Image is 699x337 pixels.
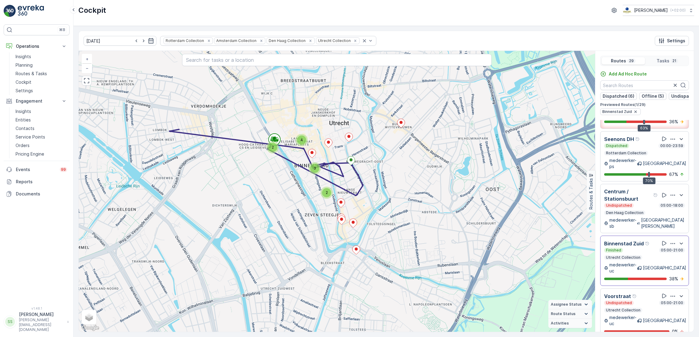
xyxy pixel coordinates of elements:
span: 2 [326,190,328,195]
div: 63% [638,125,651,132]
input: Search for tasks or a location [182,54,492,66]
p: 05:00-21:00 [660,300,684,305]
a: Open this area in Google Maps (opens a new window) [80,324,100,332]
div: 3 [309,162,321,174]
div: Help Tooltip Icon [645,241,650,246]
p: [GEOGRAPHIC_DATA] [643,265,686,271]
a: Contacts [13,124,70,133]
p: ⌘B [59,27,65,32]
p: Binnenstad Zuid [604,240,644,247]
button: Settings [655,36,689,46]
span: Activities [551,321,569,326]
a: Routes & Tasks [13,69,70,78]
a: Pricing Engine [13,150,70,158]
button: Operations [4,40,70,52]
span: − [86,65,89,71]
a: Insights [13,52,70,61]
span: Assignee Status [551,302,582,307]
img: logo [4,5,16,17]
p: Contacts [16,125,34,132]
p: Planning [16,62,33,68]
p: Settings [16,88,33,94]
button: Dispatched (6) [600,93,637,100]
p: Entities [16,117,31,123]
div: Help Tooltip Icon [653,193,658,198]
button: SS[PERSON_NAME][PERSON_NAME][EMAIL_ADDRESS][DOMAIN_NAME] [4,311,70,332]
p: Routes & Tasks [588,178,594,209]
a: Entities [13,116,70,124]
p: Insights [16,54,31,60]
a: Add Ad Hoc Route [600,71,647,77]
p: Cockpit [16,79,31,85]
span: Binnenstad Zuid [602,109,632,114]
div: 70% [643,177,655,184]
p: 36 % [669,119,678,125]
div: Remove Rotterdam Collection [206,38,212,43]
p: Previewed Routes ( 1 / 29 ) [600,102,689,107]
span: 2 [272,145,274,149]
p: [PERSON_NAME] [634,7,668,13]
p: Rotterdam Collection [605,151,647,156]
p: Operations [16,43,57,49]
a: Reports [4,176,70,188]
p: Reports [16,179,67,185]
img: basis-logo_rgb2x.png [623,7,632,14]
p: [PERSON_NAME] [19,311,64,318]
div: Rotterdam Collection [164,38,205,44]
p: 00:00-23:59 [660,143,684,148]
p: Tasks [657,58,669,64]
p: 38 % [669,276,678,282]
p: Engagement [16,98,57,104]
p: Insights [16,108,31,114]
img: logo_light-DOdMpM7g.png [18,5,44,17]
a: Zoom Out [82,64,91,73]
span: 3 [314,166,316,170]
p: Centrum / Stationsbuurt [604,188,652,202]
a: Events99 [4,163,70,176]
p: Offline (5) [642,93,664,99]
input: Search Routes [600,80,689,90]
a: Insights [13,107,70,116]
p: Events [16,167,56,173]
div: Remove Amsterdam Collection [258,38,265,43]
p: Add Ad Hoc Route [609,71,647,77]
div: Help Tooltip Icon [632,294,637,299]
input: dd/mm/yyyy [84,36,156,46]
p: [PERSON_NAME][EMAIL_ADDRESS][DOMAIN_NAME] [19,318,64,332]
p: medewerker-ps [609,157,637,170]
a: Service Points [13,133,70,141]
p: Undispatched [605,300,633,305]
p: Finished [605,248,622,253]
p: Service Points [16,134,45,140]
a: Orders [13,141,70,150]
p: ( +02:00 ) [670,8,686,13]
summary: Assignee Status [548,300,592,309]
p: Utrecht Collection [605,308,641,313]
p: Settings [667,38,685,44]
div: Remove Utrecht Collection [352,38,359,43]
p: medewerker-sb [609,217,637,229]
p: [GEOGRAPHIC_DATA][PERSON_NAME] [641,217,686,229]
p: Routes & Tasks [16,71,47,77]
p: Orders [16,142,30,149]
p: 29 [629,58,634,63]
div: 2 [321,187,333,199]
p: 99 [61,167,66,172]
summary: Activities [548,319,592,328]
p: Routes [611,58,626,64]
p: Seenons DH [604,135,634,143]
div: Den Haag Collection [267,38,306,44]
p: Pricing Engine [16,151,44,157]
p: [GEOGRAPHIC_DATA] [643,318,686,324]
p: Dispatched (6) [603,93,634,99]
a: Layers [82,311,96,324]
button: [PERSON_NAME](+02:00) [623,5,694,16]
span: Route Status [551,311,575,316]
a: Settings [13,86,70,95]
a: Zoom In [82,54,91,64]
a: Planning [13,61,70,69]
summary: Route Status [548,309,592,319]
div: Amsterdam Collection [214,38,257,44]
p: medewerker-uc [609,262,637,274]
p: Voorstraat [604,293,631,300]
